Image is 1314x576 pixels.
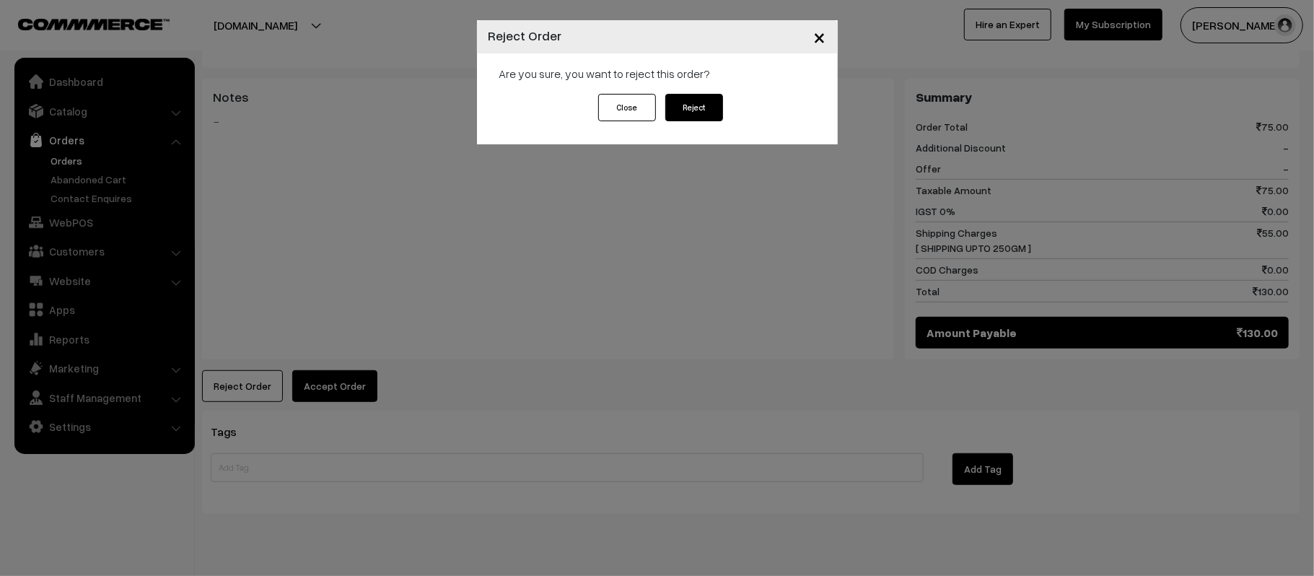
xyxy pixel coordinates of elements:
h4: Reject Order [489,26,562,45]
button: Close [598,94,656,121]
span: × [814,23,826,50]
button: Reject [665,94,723,121]
button: Close [802,14,838,59]
div: Are you sure, you want to reject this order? [489,65,826,82]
